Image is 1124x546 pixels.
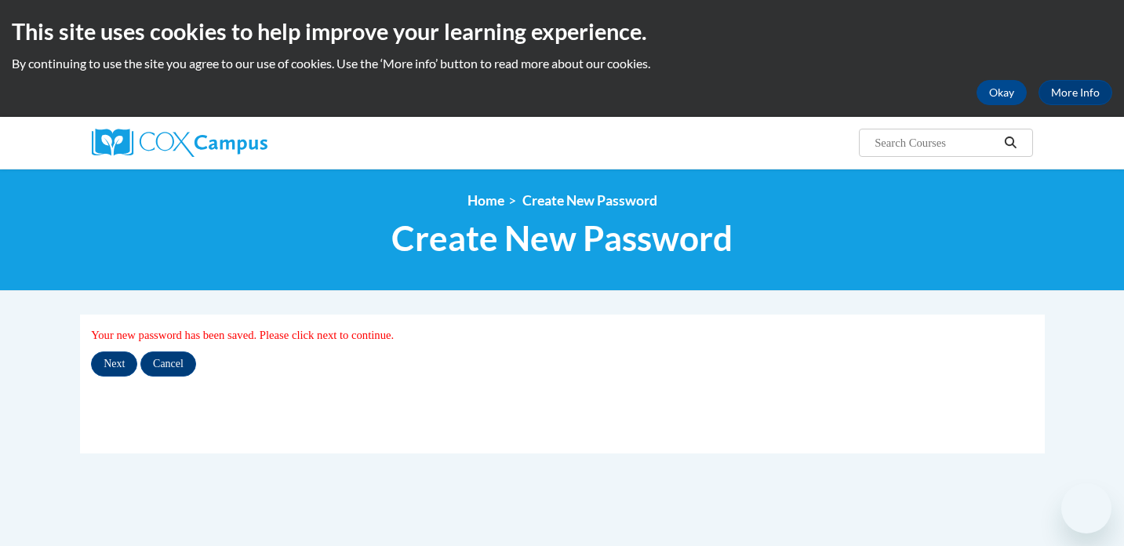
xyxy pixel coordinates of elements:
img: Cox Campus [92,129,267,157]
button: Okay [977,80,1027,105]
a: Home [467,192,504,209]
p: By continuing to use the site you agree to our use of cookies. Use the ‘More info’ button to read... [12,55,1112,72]
span: Your new password has been saved. Please click next to continue. [91,329,394,341]
h2: This site uses cookies to help improve your learning experience. [12,16,1112,47]
input: Search Courses [873,133,999,152]
a: More Info [1039,80,1112,105]
input: Cancel [140,351,196,377]
a: Cox Campus [92,129,390,157]
span: Create New Password [522,192,657,209]
input: Next [91,351,137,377]
span: Create New Password [391,217,733,259]
button: Search [999,133,1022,152]
iframe: Button to launch messaging window [1061,483,1111,533]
